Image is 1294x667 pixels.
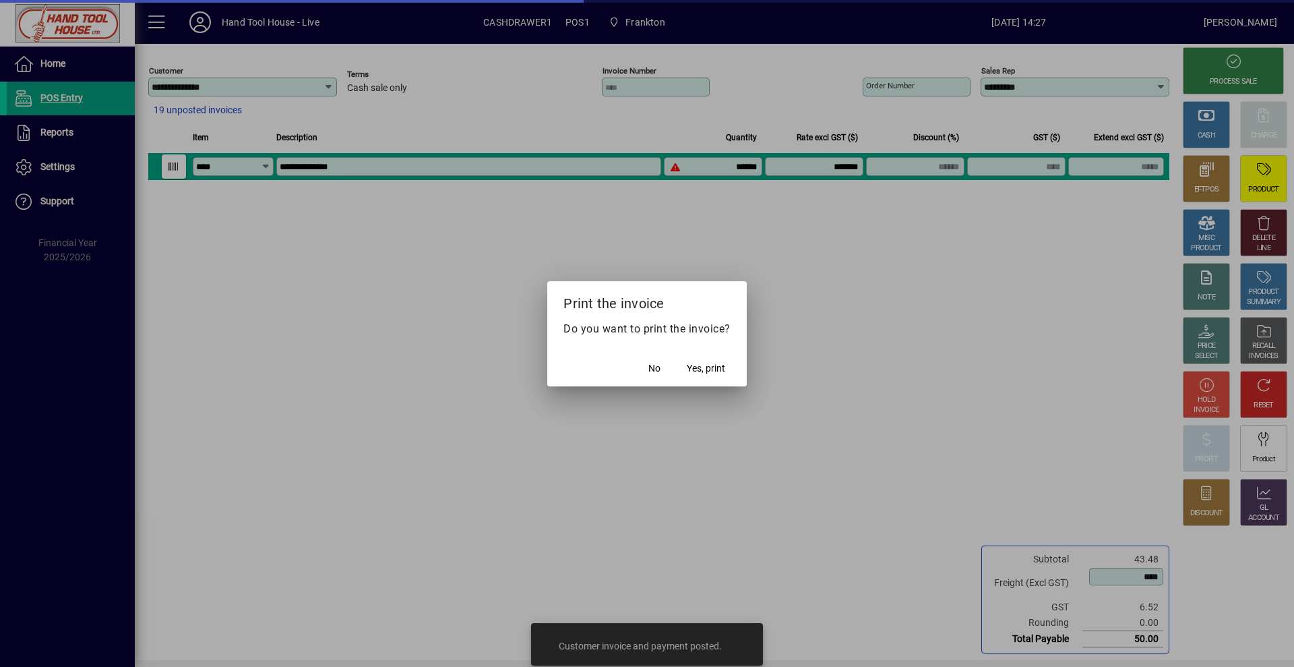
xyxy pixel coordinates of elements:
[563,321,731,337] p: Do you want to print the invoice?
[633,357,676,381] button: No
[687,361,725,376] span: Yes, print
[648,361,660,376] span: No
[547,281,747,320] h2: Print the invoice
[681,357,731,381] button: Yes, print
